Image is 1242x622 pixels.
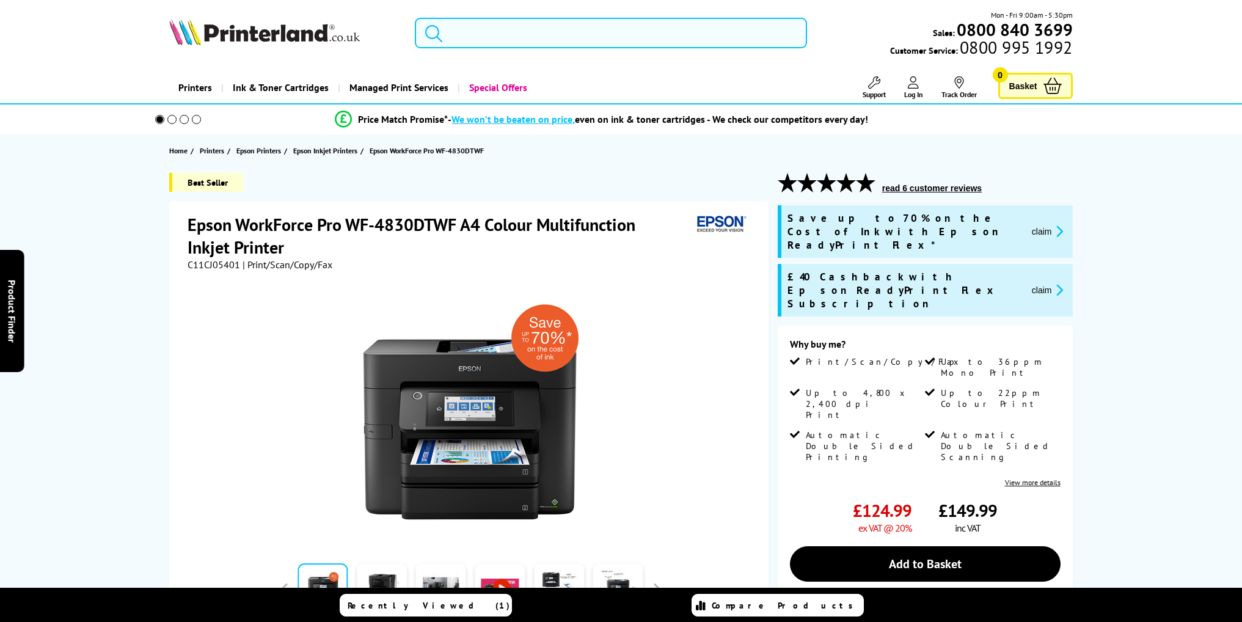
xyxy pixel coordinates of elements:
span: Up to 4,800 x 2,400 dpi Print [806,387,922,420]
span: Printers [200,144,224,157]
span: Customer Service: [890,42,1072,56]
span: £40 Cashback with Epson ReadyPrint Flex Subscription [787,270,1022,310]
span: Automatic Double Sided Printing [806,430,922,463]
span: C11CJ05401 [188,258,240,271]
a: 0800 840 3699 [955,24,1073,35]
span: Ink & Toner Cartridges [233,72,329,103]
span: Up to 22ppm Colour Print [941,387,1058,409]
li: modal_Promise [139,109,1065,130]
span: Best Seller [169,173,243,192]
span: Compare Products [712,600,860,611]
span: Log In [904,90,923,99]
a: Epson Inkjet Printers [293,144,360,157]
span: Epson Printers [236,144,281,157]
a: Log In [904,76,923,99]
img: Printerland Logo [169,18,360,45]
a: Managed Print Services [338,72,458,103]
a: Basket 0 [998,73,1073,99]
span: Support [863,90,886,99]
span: Up to 36ppm Mono Print [941,356,1058,378]
span: Save up to 70% on the Cost of Ink with Epson ReadyPrint Flex* [787,211,1022,252]
button: read 6 customer reviews [879,183,985,194]
b: 0800 840 3699 [957,18,1073,41]
span: Print/Scan/Copy/Fax [806,356,963,367]
span: Basket [1009,78,1037,94]
span: Recently Viewed (1) [348,600,510,611]
a: Printers [169,72,221,103]
a: Home [169,144,191,157]
button: promo-description [1028,283,1067,297]
div: Why buy me? [790,338,1061,356]
a: Add to Basket [790,546,1061,582]
a: Special Offers [458,72,536,103]
span: We won’t be beaten on price, [451,113,575,125]
span: 0800 995 1992 [958,42,1072,53]
img: Epson WorkForce Pro WF-4830DTWF [351,295,590,535]
span: Epson WorkForce Pro WF-4830DTWF [370,146,484,155]
span: inc VAT [955,522,981,534]
span: Automatic Double Sided Scanning [941,430,1058,463]
button: promo-description [1028,224,1067,238]
span: | Print/Scan/Copy/Fax [243,258,332,271]
span: Sales: [933,27,955,38]
a: Printers [200,144,227,157]
a: Compare Products [692,594,864,617]
a: Recently Viewed (1) [340,594,512,617]
a: View more details [1005,478,1061,487]
a: Printerland Logo [169,18,400,48]
span: Epson Inkjet Printers [293,144,357,157]
a: Track Order [941,76,977,99]
a: Epson Printers [236,144,284,157]
span: Home [169,144,188,157]
h1: Epson WorkForce Pro WF-4830DTWF A4 Colour Multifunction Inkjet Printer [188,213,692,258]
span: 0 [993,67,1008,82]
a: Ink & Toner Cartridges [221,72,338,103]
span: £124.99 [853,499,911,522]
span: Product Finder [6,280,18,343]
span: Price Match Promise* [358,113,448,125]
span: £149.99 [938,499,997,522]
span: Mon - Fri 9:00am - 5:30pm [991,9,1073,21]
img: Epson [692,213,748,236]
div: - even on ink & toner cartridges - We check our competitors every day! [448,113,868,125]
a: Support [863,76,886,99]
span: ex VAT @ 20% [858,522,911,534]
